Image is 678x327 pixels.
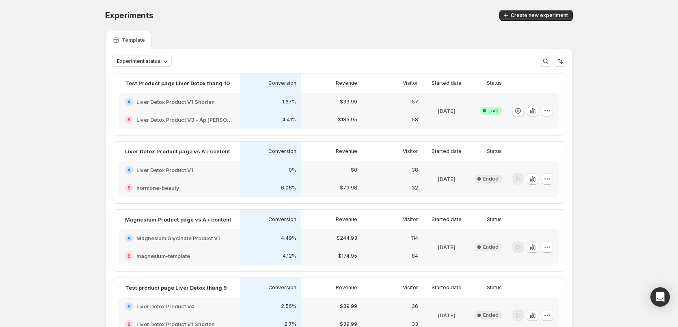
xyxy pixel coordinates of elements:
[127,254,131,258] h2: B
[403,284,418,291] p: Visitor
[338,116,357,123] p: $183.95
[412,99,418,105] p: 57
[127,322,131,327] h2: B
[125,215,231,224] p: Magnesium Product page vs A+ content
[117,58,160,65] span: Experiment status
[125,147,230,155] p: Liver Detox Product page vs A+ content
[127,236,131,241] h2: A
[487,216,502,223] p: Status
[337,235,357,241] p: $244.93
[412,253,418,259] p: 84
[112,56,172,67] button: Experiment status
[336,284,357,291] p: Revenue
[282,99,296,105] p: 1.67%
[511,12,568,19] span: Create new experiment
[403,148,418,155] p: Visitor
[125,79,230,87] p: Test Product page Liver Detox tháng 10
[127,168,131,172] h2: A
[438,311,456,319] p: [DATE]
[488,108,499,114] span: Live
[340,303,357,310] p: $39.99
[438,107,456,115] p: [DATE]
[487,148,502,155] p: Status
[136,302,194,310] h2: Liver Detox Product V4
[268,80,296,86] p: Conversion
[499,10,573,21] button: Create new experiment
[336,216,357,223] p: Revenue
[136,98,215,106] h2: Liver Detox Product V1 Shorten
[136,252,190,260] h2: magnesium-template
[136,116,234,124] h2: Liver Detox Product V3 - Áp [PERSON_NAME] insight từ Hotjar
[432,148,462,155] p: Started date
[412,167,418,173] p: 38
[412,185,418,191] p: 32
[105,11,153,20] span: Experiments
[412,303,418,310] p: 36
[136,166,193,174] h2: Liver Detox Product V1
[411,235,418,241] p: 114
[281,185,296,191] p: 6.06%
[281,235,296,241] p: 4.49%
[136,184,179,192] h2: hormone-beauty
[432,284,462,291] p: Started date
[403,216,418,223] p: Visitor
[483,312,499,318] span: Ended
[122,37,145,43] p: Template
[432,216,462,223] p: Started date
[412,116,418,123] p: 58
[340,185,357,191] p: $79.98
[268,216,296,223] p: Conversion
[340,99,357,105] p: $39.99
[283,253,296,259] p: 4.12%
[127,304,131,309] h2: A
[136,234,220,242] h2: Magnesium Glycinate Product V1
[281,303,296,310] p: 2.56%
[289,167,296,173] p: 0%
[555,56,566,67] button: Sort the results
[650,287,670,307] div: Open Intercom Messenger
[487,80,502,86] p: Status
[268,148,296,155] p: Conversion
[127,99,131,104] h2: A
[351,167,357,173] p: $0
[483,176,499,182] span: Ended
[336,148,357,155] p: Revenue
[338,253,357,259] p: $174.95
[403,80,418,86] p: Visitor
[336,80,357,86] p: Revenue
[127,185,131,190] h2: B
[127,117,131,122] h2: B
[125,284,227,292] p: Test product page Liver Detox tháng 9
[268,284,296,291] p: Conversion
[483,244,499,250] span: Ended
[487,284,502,291] p: Status
[438,243,456,251] p: [DATE]
[282,116,296,123] p: 4.41%
[432,80,462,86] p: Started date
[438,175,456,183] p: [DATE]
